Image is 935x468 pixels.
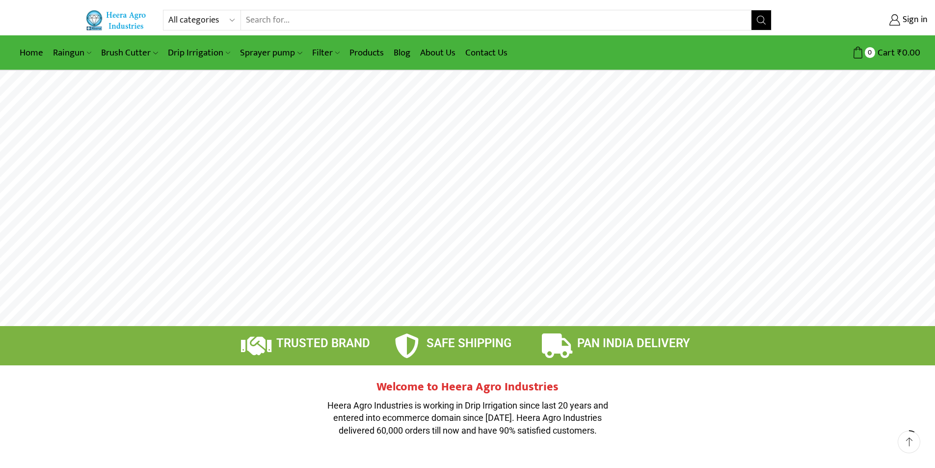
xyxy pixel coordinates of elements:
[307,41,345,64] a: Filter
[786,11,928,29] a: Sign in
[48,41,96,64] a: Raingun
[865,47,875,57] span: 0
[427,336,511,350] span: SAFE SHIPPING
[321,399,615,437] p: Heera Agro Industries is working in Drip Irrigation since last 20 years and entered into ecommerc...
[276,336,370,350] span: TRUSTED BRAND
[415,41,460,64] a: About Us
[875,46,895,59] span: Cart
[235,41,307,64] a: Sprayer pump
[321,380,615,394] h2: Welcome to Heera Agro Industries
[241,10,752,30] input: Search for...
[163,41,235,64] a: Drip Irrigation
[751,10,771,30] button: Search button
[96,41,162,64] a: Brush Cutter
[900,14,928,27] span: Sign in
[897,45,902,60] span: ₹
[460,41,512,64] a: Contact Us
[345,41,389,64] a: Products
[15,41,48,64] a: Home
[897,45,920,60] bdi: 0.00
[781,44,920,62] a: 0 Cart ₹0.00
[577,336,690,350] span: PAN INDIA DELIVERY
[389,41,415,64] a: Blog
